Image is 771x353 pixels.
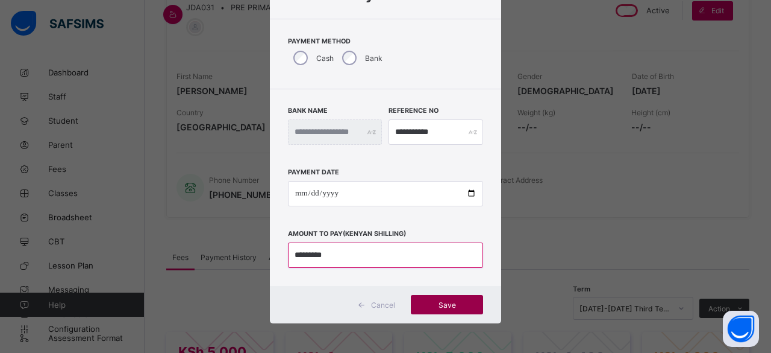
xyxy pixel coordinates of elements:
[288,37,483,45] span: Payment Method
[316,54,334,63] label: Cash
[371,301,395,310] span: Cancel
[288,168,339,176] label: Payment Date
[420,301,474,310] span: Save
[288,107,328,115] label: Bank Name
[365,54,382,63] label: Bank
[389,107,439,115] label: Reference No
[723,311,759,347] button: Open asap
[288,230,406,238] label: Amount to pay (Kenyan Shilling)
